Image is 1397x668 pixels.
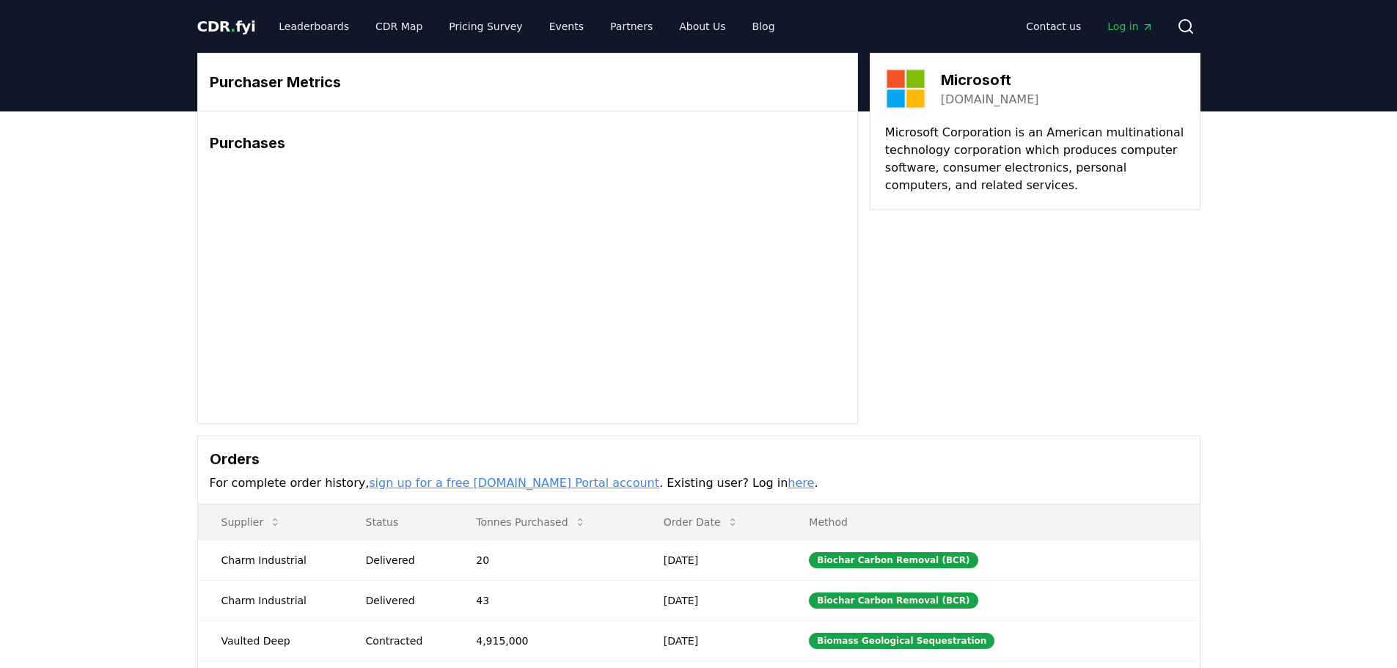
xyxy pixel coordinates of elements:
nav: Main [267,13,786,40]
a: Partners [598,13,664,40]
td: Charm Industrial [198,540,342,580]
p: Microsoft Corporation is an American multinational technology corporation which produces computer... [885,124,1185,194]
a: Events [538,13,595,40]
button: Tonnes Purchased [464,507,597,537]
p: Method [797,515,1187,529]
a: Contact us [1014,13,1093,40]
a: CDR Map [364,13,434,40]
span: Log in [1107,19,1153,34]
h3: Orders [210,448,1188,470]
a: About Us [667,13,737,40]
img: Microsoft-logo [885,68,926,109]
button: Order Date [652,507,750,537]
a: Leaderboards [267,13,361,40]
p: For complete order history, . Existing user? Log in . [210,474,1188,492]
td: 4,915,000 [452,620,640,661]
a: here [788,476,814,490]
td: 20 [452,540,640,580]
button: Supplier [210,507,293,537]
a: Log in [1096,13,1165,40]
a: Blog [741,13,787,40]
a: sign up for a free [DOMAIN_NAME] Portal account [369,476,659,490]
a: [DOMAIN_NAME] [941,91,1039,109]
td: [DATE] [640,620,786,661]
a: CDR.fyi [197,16,256,37]
td: 43 [452,580,640,620]
p: Status [354,515,441,529]
a: Pricing Survey [437,13,534,40]
span: . [230,18,235,35]
div: Delivered [366,553,441,568]
div: Delivered [366,593,441,608]
td: [DATE] [640,540,786,580]
div: Biomass Geological Sequestration [809,633,994,649]
div: Contracted [366,634,441,648]
div: Biochar Carbon Removal (BCR) [809,592,978,609]
nav: Main [1014,13,1165,40]
h3: Microsoft [941,69,1039,91]
span: CDR fyi [197,18,256,35]
td: Vaulted Deep [198,620,342,661]
td: Charm Industrial [198,580,342,620]
h3: Purchases [210,132,846,154]
h3: Purchaser Metrics [210,71,846,93]
td: [DATE] [640,580,786,620]
div: Biochar Carbon Removal (BCR) [809,552,978,568]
